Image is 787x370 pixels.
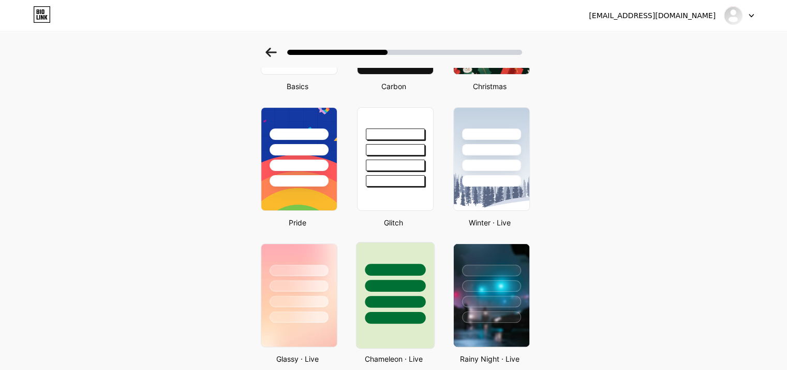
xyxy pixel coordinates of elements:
[354,353,434,364] div: Chameleon · Live
[354,217,434,228] div: Glitch
[450,81,530,92] div: Christmas
[258,81,337,92] div: Basics
[589,10,716,21] div: [EMAIL_ADDRESS][DOMAIN_NAME]
[354,81,434,92] div: Carbon
[450,217,530,228] div: Winter · Live
[723,6,743,25] img: zzzyan_01
[258,353,337,364] div: Glassy · Live
[258,217,337,228] div: Pride
[450,353,530,364] div: Rainy Night · Live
